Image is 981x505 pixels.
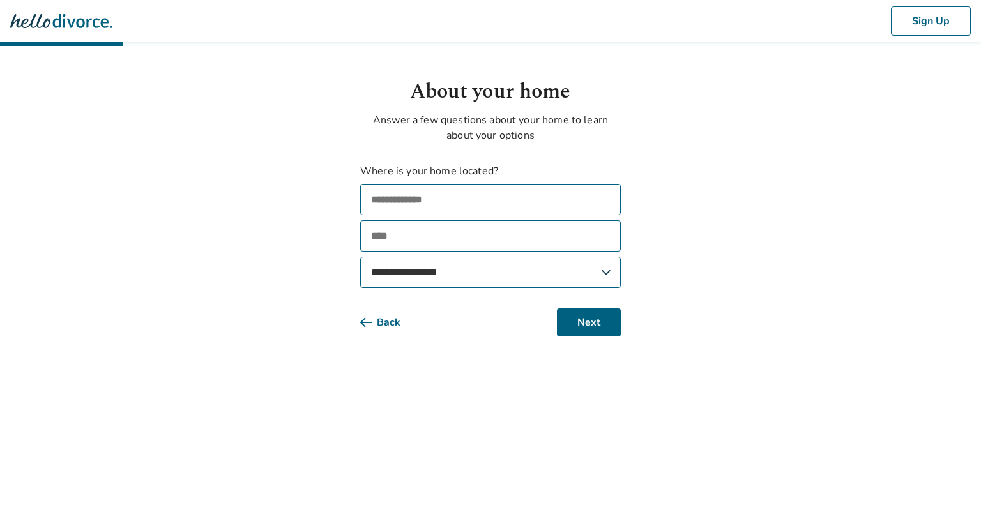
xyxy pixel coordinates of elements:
img: Hello Divorce Logo [10,8,112,34]
p: Answer a few questions about your home to learn about your options [360,112,621,143]
button: Back [360,308,421,336]
h1: About your home [360,77,621,107]
label: Where is your home located? [360,163,621,179]
button: Next [557,308,621,336]
button: Sign Up [891,6,971,36]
